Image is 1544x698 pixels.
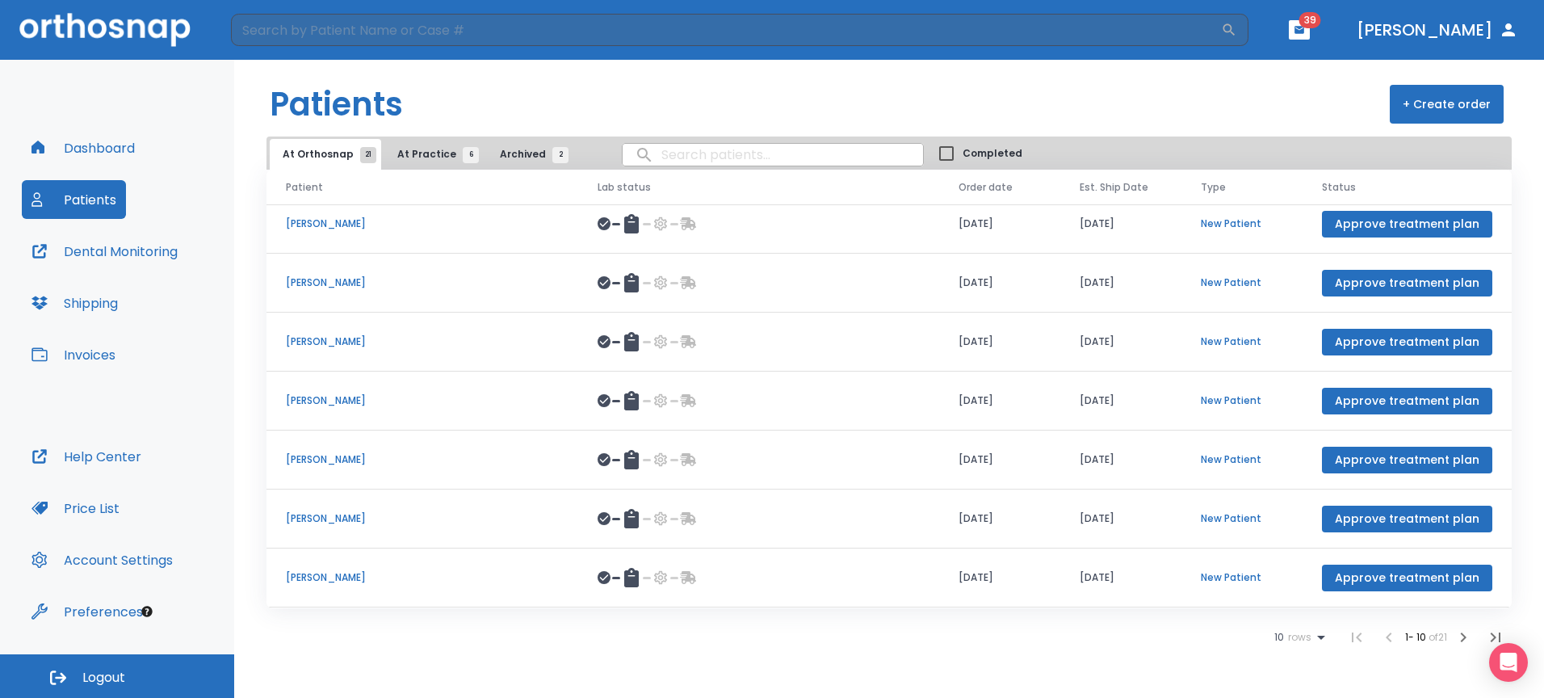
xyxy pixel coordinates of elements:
button: [PERSON_NAME] [1350,15,1525,44]
h1: Patients [270,80,403,128]
td: [DATE] [939,313,1060,372]
button: Preferences [22,592,153,631]
button: Approve treatment plan [1322,506,1492,532]
td: [DATE] [1060,431,1181,490]
span: Logout [82,669,125,687]
td: [DATE] [1060,254,1181,313]
p: [PERSON_NAME] [286,452,559,467]
td: [DATE] [939,431,1060,490]
p: [PERSON_NAME] [286,334,559,349]
button: Dashboard [22,128,145,167]
span: 1 - 10 [1405,630,1429,644]
button: Invoices [22,335,125,374]
span: of 21 [1429,630,1447,644]
td: [DATE] [1060,490,1181,549]
span: Status [1322,180,1356,195]
span: 39 [1299,12,1321,28]
td: [DATE] [1060,549,1181,608]
td: [DATE] [1060,372,1181,431]
p: New Patient [1201,334,1283,349]
p: [PERSON_NAME] [286,393,559,408]
button: Approve treatment plan [1322,270,1492,296]
button: Price List [22,489,129,528]
span: Order date [959,180,1013,195]
button: Shipping [22,284,128,322]
input: Search by Patient Name or Case # [231,14,1221,46]
p: New Patient [1201,570,1283,585]
p: [PERSON_NAME] [286,275,559,290]
p: New Patient [1201,275,1283,290]
button: Approve treatment plan [1322,447,1492,473]
div: Tooltip anchor [140,604,154,619]
p: New Patient [1201,217,1283,231]
div: tabs [270,139,577,170]
img: Orthosnap [19,13,191,46]
button: Help Center [22,437,151,476]
span: Archived [500,147,560,162]
span: 2 [552,147,569,163]
span: At Orthosnap [283,147,368,162]
button: Approve treatment plan [1322,211,1492,238]
button: Approve treatment plan [1322,388,1492,414]
span: Completed [963,146,1022,161]
button: Approve treatment plan [1322,565,1492,591]
span: Patient [286,180,323,195]
td: [DATE] [1060,195,1181,254]
p: New Patient [1201,511,1283,526]
button: Approve treatment plan [1322,329,1492,355]
button: Account Settings [22,540,183,579]
td: [DATE] [939,490,1060,549]
p: [PERSON_NAME] [286,511,559,526]
span: 21 [360,147,376,163]
p: [PERSON_NAME] [286,217,559,231]
input: search [623,139,923,170]
td: [DATE] [939,254,1060,313]
td: [DATE] [1060,313,1181,372]
td: [DATE] [939,372,1060,431]
button: + Create order [1390,85,1504,124]
p: New Patient [1201,393,1283,408]
p: New Patient [1201,452,1283,467]
span: rows [1284,632,1311,643]
span: 6 [463,147,479,163]
button: Dental Monitoring [22,232,187,271]
span: At Practice [397,147,471,162]
span: 10 [1274,632,1284,643]
span: Type [1201,180,1226,195]
div: Open Intercom Messenger [1489,643,1528,682]
span: Est. Ship Date [1080,180,1148,195]
td: [DATE] [939,549,1060,608]
p: [PERSON_NAME] [286,570,559,585]
button: Patients [22,180,126,219]
span: Lab status [598,180,651,195]
td: [DATE] [939,195,1060,254]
